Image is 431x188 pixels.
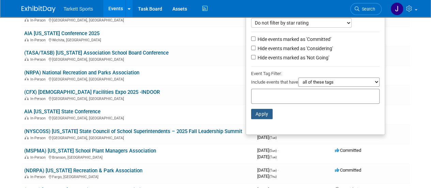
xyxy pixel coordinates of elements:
[21,6,56,13] img: ExhibitDay
[257,148,279,153] span: [DATE]
[30,136,48,140] span: In-Person
[269,175,277,178] span: (Thu)
[25,155,29,159] img: In-Person Event
[24,115,252,120] div: [GEOGRAPHIC_DATA], [GEOGRAPHIC_DATA]
[24,174,252,179] div: Fargo, [GEOGRAPHIC_DATA]
[24,17,252,23] div: [GEOGRAPHIC_DATA], [GEOGRAPHIC_DATA]
[25,175,29,178] img: In-Person Event
[24,76,252,82] div: [GEOGRAPHIC_DATA], [GEOGRAPHIC_DATA]
[335,168,361,173] span: Committed
[359,6,375,12] span: Search
[30,116,48,120] span: In-Person
[257,174,277,179] span: [DATE]
[251,109,273,119] button: Apply
[278,168,279,173] span: -
[24,89,160,95] a: (CFX) [DEMOGRAPHIC_DATA] Facilities Expo 2025 -INDOOR
[64,6,93,12] span: Tarkett Sports
[24,70,139,76] a: (NRPA) National Recreation and Parks Association
[24,154,252,160] div: Branson, [GEOGRAPHIC_DATA]
[24,135,252,140] div: [GEOGRAPHIC_DATA], [GEOGRAPHIC_DATA]
[257,168,279,173] span: [DATE]
[24,50,169,56] a: (TASA/TASB) [US_STATE] Association School Board Conference
[257,135,277,140] span: [DATE]
[24,128,242,134] a: (NYSCOSS) [US_STATE] State Council of School Superintendents – 2025 Fall Leadership Summit
[25,136,29,139] img: In-Person Event
[24,96,252,101] div: [GEOGRAPHIC_DATA], [GEOGRAPHIC_DATA]
[257,154,277,159] span: [DATE]
[269,149,277,153] span: (Sun)
[25,57,29,61] img: In-Person Event
[25,116,29,119] img: In-Person Event
[30,38,48,42] span: In-Person
[30,175,48,179] span: In-Person
[256,54,329,61] label: Hide events marked as 'Not Going'
[269,169,277,172] span: (Tue)
[25,97,29,100] img: In-Person Event
[24,56,252,62] div: [GEOGRAPHIC_DATA], [GEOGRAPHIC_DATA]
[251,77,380,89] div: Include events that have
[25,18,29,21] img: In-Person Event
[24,109,101,115] a: AIA [US_STATE] State Conference
[278,148,279,153] span: -
[30,155,48,160] span: In-Person
[335,148,361,153] span: Committed
[25,77,29,81] img: In-Person Event
[30,18,48,23] span: In-Person
[25,38,29,41] img: In-Person Event
[24,168,142,174] a: (NDRPA) [US_STATE] Recreation & Park Association
[350,3,382,15] a: Search
[30,57,48,62] span: In-Person
[24,37,252,42] div: Wichita, [GEOGRAPHIC_DATA]
[24,30,99,37] a: AIA [US_STATE] Conference 2025
[390,2,403,15] img: JC Field
[30,77,48,82] span: In-Person
[256,36,331,43] label: Hide events marked as 'Committed'
[256,45,333,52] label: Hide events marked as 'Considering'
[251,70,380,77] div: Event Tag Filter:
[30,97,48,101] span: In-Person
[24,148,156,154] a: (MSPMA) [US_STATE] School Plant Managers Association
[269,136,277,140] span: (Tue)
[269,155,277,159] span: (Tue)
